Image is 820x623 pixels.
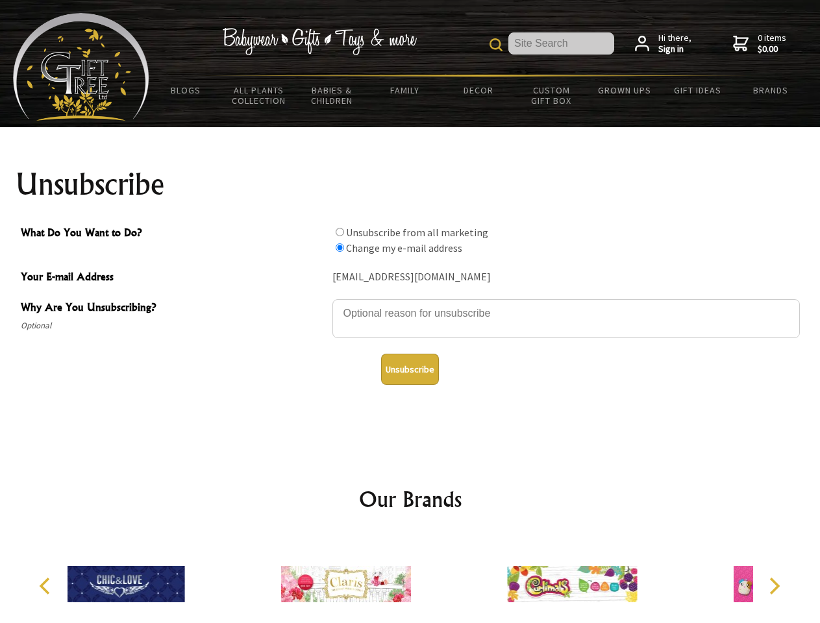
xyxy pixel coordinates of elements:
[658,43,691,55] strong: Sign in
[441,77,515,104] a: Decor
[21,269,326,287] span: Your E-mail Address
[733,32,786,55] a: 0 items$0.00
[661,77,734,104] a: Gift Ideas
[369,77,442,104] a: Family
[588,77,661,104] a: Grown Ups
[490,38,503,51] img: product search
[295,77,369,114] a: Babies & Children
[734,77,808,104] a: Brands
[758,32,786,55] span: 0 items
[515,77,588,114] a: Custom Gift Box
[336,243,344,252] input: What Do You Want to Do?
[149,77,223,104] a: BLOGS
[21,318,326,334] span: Optional
[32,572,61,600] button: Previous
[13,13,149,121] img: Babyware - Gifts - Toys and more...
[760,572,788,600] button: Next
[26,483,795,515] h2: Our Brands
[336,228,344,236] input: What Do You Want to Do?
[758,43,786,55] strong: $0.00
[222,28,417,55] img: Babywear - Gifts - Toys & more
[508,32,614,55] input: Site Search
[332,299,800,338] textarea: Why Are You Unsubscribing?
[346,226,488,239] label: Unsubscribe from all marketing
[223,77,296,114] a: All Plants Collection
[635,32,691,55] a: Hi there,Sign in
[16,169,805,200] h1: Unsubscribe
[21,225,326,243] span: What Do You Want to Do?
[381,354,439,385] button: Unsubscribe
[21,299,326,318] span: Why Are You Unsubscribing?
[332,267,800,287] div: [EMAIL_ADDRESS][DOMAIN_NAME]
[346,241,462,254] label: Change my e-mail address
[658,32,691,55] span: Hi there,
